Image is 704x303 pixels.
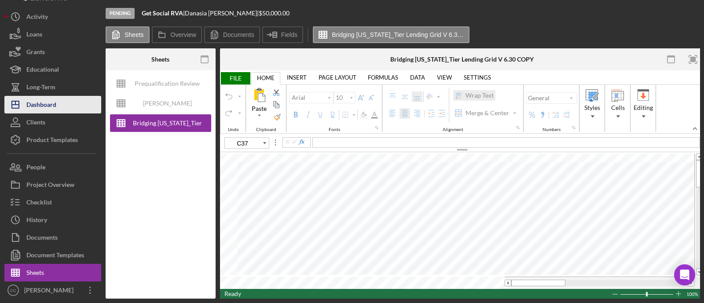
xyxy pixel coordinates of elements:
div: Prequalification Review (TEMPLATE) – Entity Name – Date Completed (1) [132,75,202,92]
div: Zoom [620,289,675,299]
div: Checklist [26,193,52,213]
button: Documents [4,229,101,246]
div: Styles [581,85,604,132]
button: Documents [204,26,260,43]
b: Get Social RVA [142,9,183,17]
button: collapsedRibbon [692,125,698,132]
button: Copy [271,99,283,110]
div: Alignment [439,127,467,132]
a: Project Overview [4,176,101,193]
div: Loans [26,26,42,45]
a: HOME [252,72,280,84]
div: All [249,104,269,122]
div: Bridging [US_STATE]_Tier Lending Grid V 6.30 COPY [132,114,202,132]
button: Product Templates [4,131,101,149]
a: Grants [4,43,101,61]
div: Activity [26,8,48,28]
button: Bridging [US_STATE]_Tier Lending Grid V 6.30 COPY [110,114,211,132]
span: Styles [584,104,600,111]
label: Format Painter [272,112,282,122]
span: FILE [220,72,250,84]
div: Numbers [539,127,564,132]
button: Bridging [US_STATE]_Tier Lending Grid V 6.30 COPY [313,26,469,43]
button: Cut [271,87,283,98]
button: All [248,85,270,123]
button: Insert Function [298,139,305,146]
button: Commit Edit [291,139,298,146]
div: [PERSON_NAME] [22,281,79,301]
a: Checklist [4,193,101,211]
a: DATA [405,71,430,84]
button: Prequalification Review (TEMPLATE) – Entity Name – Date Completed (1) [110,75,211,92]
button: Sheets [106,26,150,43]
div: Pending [106,8,135,19]
button: History [4,211,101,229]
div: Zoom Out [612,289,619,299]
a: FORMULAS [363,71,403,84]
a: PAGE LAYOUT [313,71,362,84]
div: Project Overview [26,176,74,196]
label: Bridging [US_STATE]_Tier Lending Grid V 6.30 COPY [332,31,464,38]
span: 100% [686,289,700,299]
div: All [249,86,269,104]
div: | [142,10,185,17]
div: History [26,211,47,231]
div: In Ready mode [224,289,241,299]
div: Clients [26,113,45,133]
div: Bridging [US_STATE]_Tier Lending Grid V 6.30 COPY [390,56,534,63]
div: Sheets [151,56,169,63]
button: Cancel Edit [284,139,291,146]
div: Zoom level. Click to open the Zoom dialog box. [686,289,700,299]
div: Dashboard [26,96,56,116]
button: [PERSON_NAME] Underwriting Analysis - Business Name - MM.DD.YY. - Copy [110,95,211,112]
div: Danasia [PERSON_NAME] | [185,10,259,17]
div: Document Templates [26,246,84,266]
button: Activity [4,8,101,26]
span: Ready [224,290,241,297]
a: Educational [4,61,101,78]
button: Dashboard [4,96,101,113]
a: VIEW [432,71,457,84]
div: Documents [26,229,58,248]
div: Zoom [646,292,648,296]
div: Paste [250,104,268,113]
button: Loans [4,26,101,43]
button: Document Templates [4,246,101,264]
button: Long-Term [4,78,101,96]
div: [PERSON_NAME] Underwriting Analysis - Business Name - MM.DD.YY. - Copy [132,95,202,112]
label: Sheets [125,31,144,38]
div: Clipboard [253,127,280,132]
div: Sheets [26,264,44,284]
div: Zoom In [675,289,682,299]
a: SETTINGS [458,71,496,84]
div: Grants [26,43,45,63]
div: Educational [26,61,59,80]
div: Undo [224,127,242,132]
text: CC [10,288,16,293]
span: Editing [634,104,653,111]
span: Cells [611,104,625,111]
button: CC[PERSON_NAME] [4,281,101,299]
label: Fields [281,31,297,38]
button: Fields [262,26,303,43]
label: Overview [171,31,196,38]
a: INSERT [282,71,312,84]
button: Overview [152,26,202,43]
div: Fonts [325,127,344,132]
button: Sheets [4,264,101,281]
div: Formula Bar [312,137,700,148]
button: People [4,158,101,176]
div: Open Intercom Messenger [674,264,695,285]
button: Clients [4,113,101,131]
